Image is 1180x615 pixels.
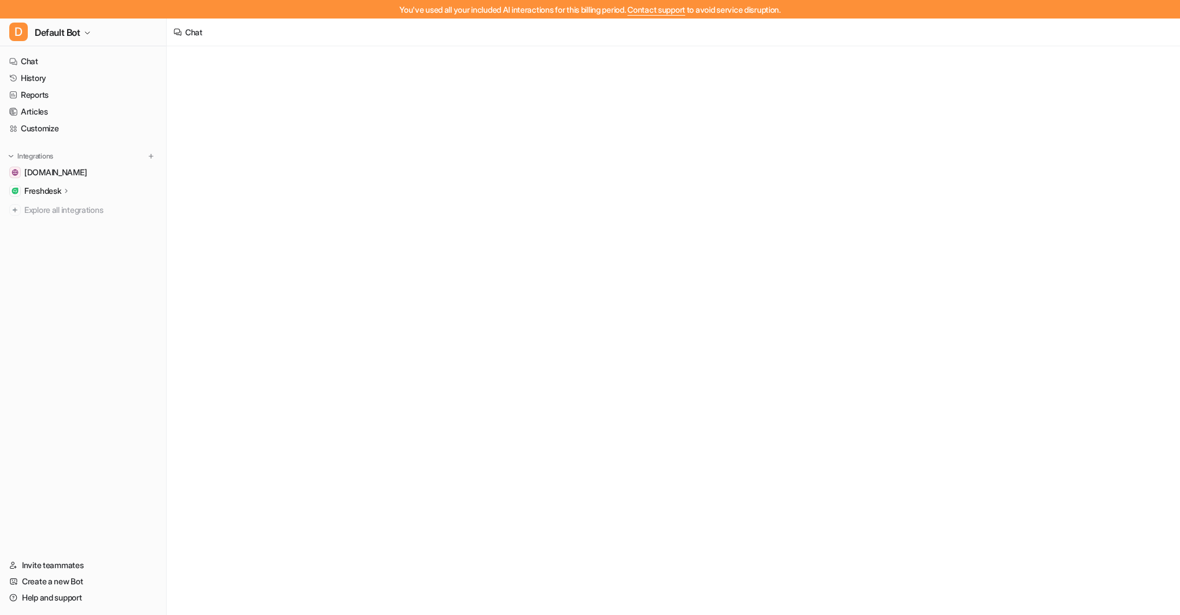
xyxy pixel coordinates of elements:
img: expand menu [7,152,15,160]
a: Create a new Bot [5,573,161,590]
a: Help and support [5,590,161,606]
span: Explore all integrations [24,201,157,219]
a: History [5,70,161,86]
img: drivingtests.co.uk [12,169,19,176]
button: Integrations [5,150,57,162]
a: Articles [5,104,161,120]
span: Contact support [627,5,685,14]
a: Invite teammates [5,557,161,573]
div: Chat [185,26,203,38]
span: D [9,23,28,41]
a: drivingtests.co.uk[DOMAIN_NAME] [5,164,161,181]
a: Explore all integrations [5,202,161,218]
a: Customize [5,120,161,137]
img: menu_add.svg [147,152,155,160]
span: [DOMAIN_NAME] [24,167,87,178]
p: Freshdesk [24,185,61,197]
img: Freshdesk [12,187,19,194]
span: Default Bot [35,24,80,40]
p: Integrations [17,152,53,161]
img: explore all integrations [9,204,21,216]
a: Chat [5,53,161,69]
a: Reports [5,87,161,103]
